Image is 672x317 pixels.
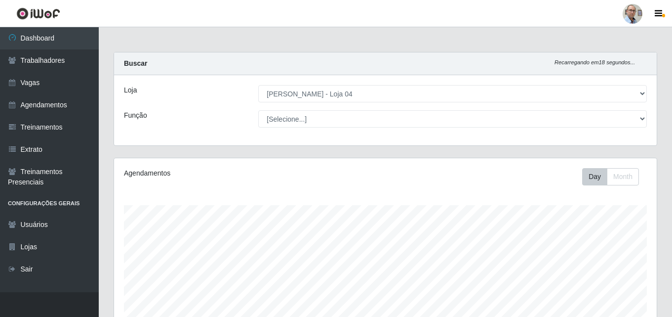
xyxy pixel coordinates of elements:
[582,168,607,185] button: Day
[16,7,60,20] img: CoreUI Logo
[124,85,137,95] label: Loja
[554,59,635,65] i: Recarregando em 18 segundos...
[582,168,647,185] div: Toolbar with button groups
[582,168,639,185] div: First group
[124,59,147,67] strong: Buscar
[124,110,147,121] label: Função
[607,168,639,185] button: Month
[124,168,333,179] div: Agendamentos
